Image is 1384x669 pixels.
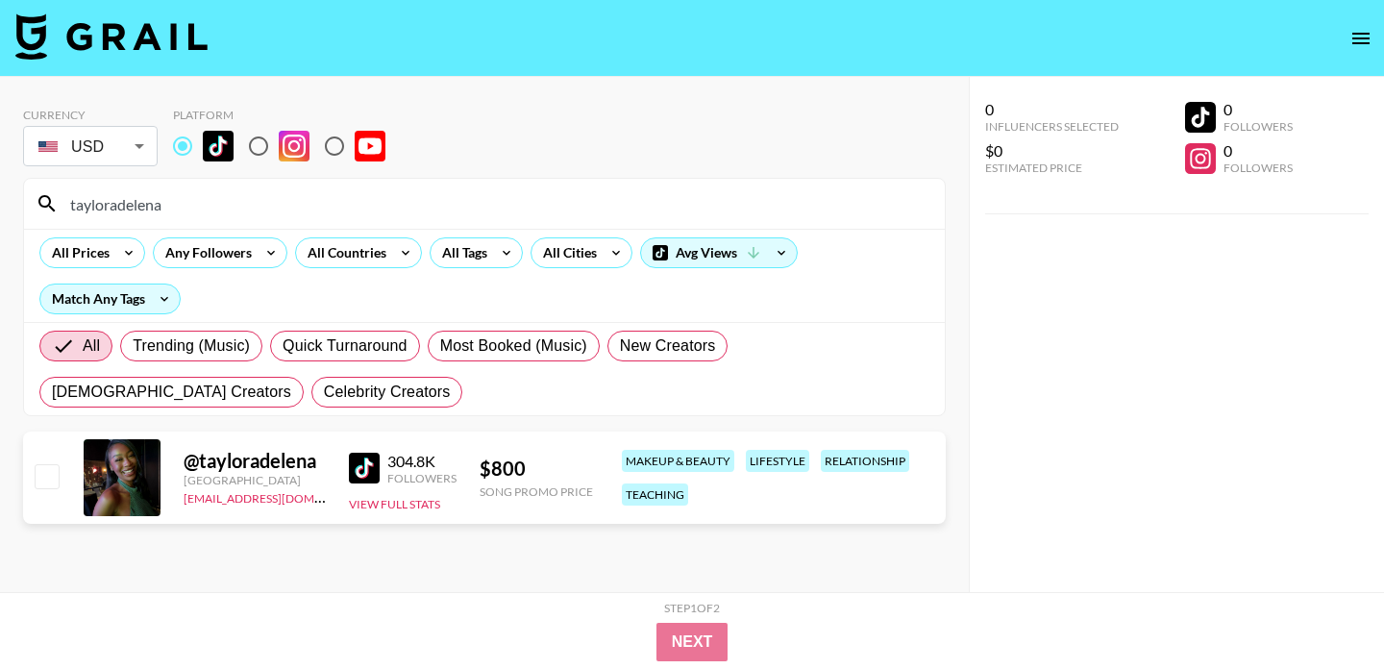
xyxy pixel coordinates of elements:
div: Match Any Tags [40,285,180,313]
div: All Tags [431,238,491,267]
span: New Creators [620,334,716,358]
div: 0 [1223,141,1293,161]
div: Platform [173,108,401,122]
div: $ 800 [480,457,593,481]
div: All Cities [531,238,601,267]
div: 0 [985,100,1119,119]
span: Trending (Music) [133,334,250,358]
span: Quick Turnaround [283,334,408,358]
a: [EMAIL_ADDRESS][DOMAIN_NAME] [184,487,377,506]
span: Most Booked (Music) [440,334,587,358]
img: YouTube [355,131,385,161]
div: Step 1 of 2 [664,601,720,615]
img: Grail Talent [15,13,208,60]
div: USD [27,130,154,163]
div: [GEOGRAPHIC_DATA] [184,473,326,487]
div: Followers [387,471,457,485]
img: TikTok [203,131,234,161]
div: @ tayloradelena [184,449,326,473]
span: All [83,334,100,358]
span: Celebrity Creators [324,381,451,404]
img: Instagram [279,131,309,161]
div: Influencers Selected [985,119,1119,134]
div: lifestyle [746,450,809,472]
div: teaching [622,483,688,506]
div: 0 [1223,100,1293,119]
div: Estimated Price [985,161,1119,175]
span: [DEMOGRAPHIC_DATA] Creators [52,381,291,404]
div: Followers [1223,119,1293,134]
button: open drawer [1342,19,1380,58]
div: 304.8K [387,452,457,471]
div: Any Followers [154,238,256,267]
button: View Full Stats [349,497,440,511]
div: $0 [985,141,1119,161]
input: Search by User Name [59,188,933,219]
div: All Countries [296,238,390,267]
div: Followers [1223,161,1293,175]
img: TikTok [349,453,380,483]
button: Next [656,623,729,661]
div: Avg Views [641,238,797,267]
div: relationship [821,450,909,472]
div: makeup & beauty [622,450,734,472]
div: Currency [23,108,158,122]
div: All Prices [40,238,113,267]
div: Song Promo Price [480,484,593,499]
